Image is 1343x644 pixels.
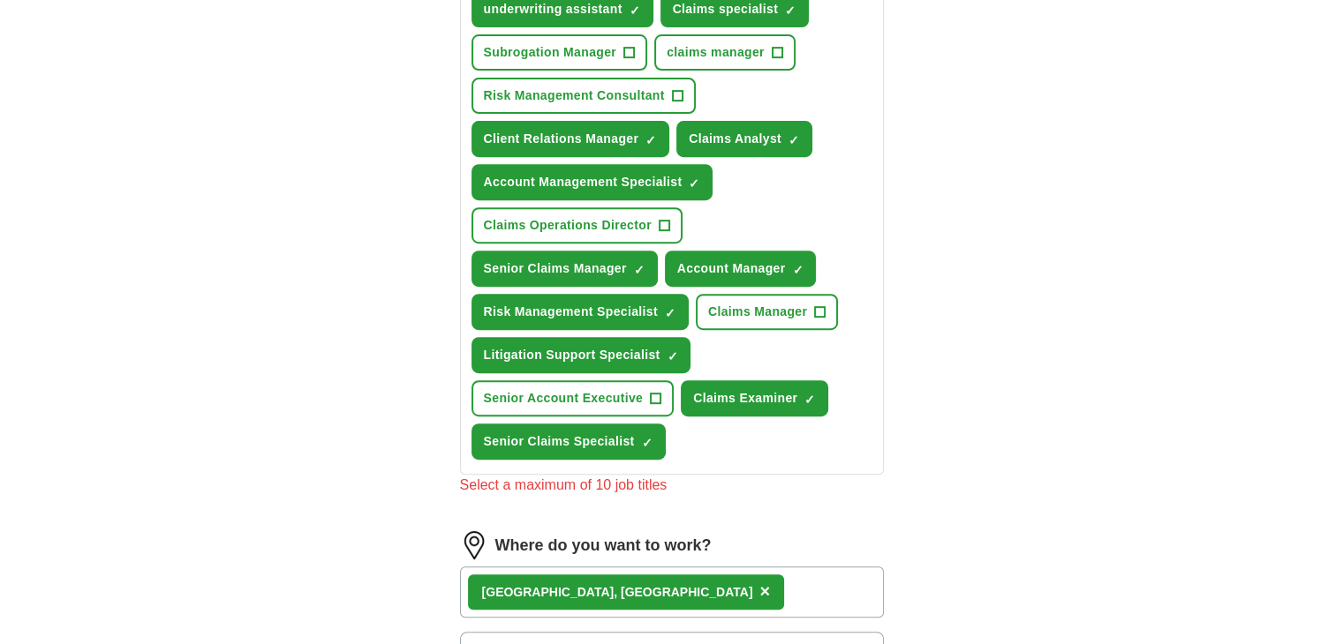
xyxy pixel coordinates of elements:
[792,263,803,277] span: ✓
[484,43,617,62] span: Subrogation Manager
[645,133,656,147] span: ✓
[484,259,627,278] span: Senior Claims Manager
[677,259,786,278] span: Account Manager
[681,380,828,416] button: Claims Examiner✓
[804,393,815,407] span: ✓
[484,130,639,148] span: Client Relations Manager
[676,121,812,157] button: Claims Analyst✓
[785,4,796,18] span: ✓
[689,176,699,191] span: ✓
[472,164,713,200] button: Account Management Specialist✓
[667,43,765,62] span: claims manager
[667,349,677,363] span: ✓
[634,263,645,277] span: ✓
[665,306,675,320] span: ✓
[472,337,691,373] button: Litigation Support Specialist✓
[484,389,644,408] span: Senior Account Executive
[708,303,807,321] span: Claims Manager
[484,346,660,364] span: Litigation Support Specialist
[654,34,796,71] button: claims manager
[472,121,670,157] button: Client Relations Manager✓
[689,130,781,148] span: Claims Analyst
[472,423,666,460] button: Senior Claims Specialist✓
[495,534,712,558] label: Where do you want to work?
[693,389,797,408] span: Claims Examiner
[630,4,640,18] span: ✓
[665,251,817,287] button: Account Manager✓
[484,86,665,105] span: Risk Management Consultant
[472,251,658,287] button: Senior Claims Manager✓
[472,380,675,416] button: Senior Account Executive
[472,78,696,114] button: Risk Management Consultant
[484,303,658,321] span: Risk Management Specialist
[759,579,770,605] button: ×
[696,294,838,330] button: Claims Manager
[472,207,683,243] button: Claims Operations Director
[642,436,653,450] span: ✓
[482,583,753,602] div: [GEOGRAPHIC_DATA], [GEOGRAPHIC_DATA]
[788,133,799,147] span: ✓
[472,294,689,330] button: Risk Management Specialist✓
[472,34,648,71] button: Subrogation Manager
[759,581,770,601] span: ×
[460,531,488,559] img: location.png
[484,216,652,235] span: Claims Operations Director
[484,432,635,451] span: Senior Claims Specialist
[460,475,884,496] div: Select a maximum of 10 job titles
[484,173,683,191] span: Account Management Specialist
